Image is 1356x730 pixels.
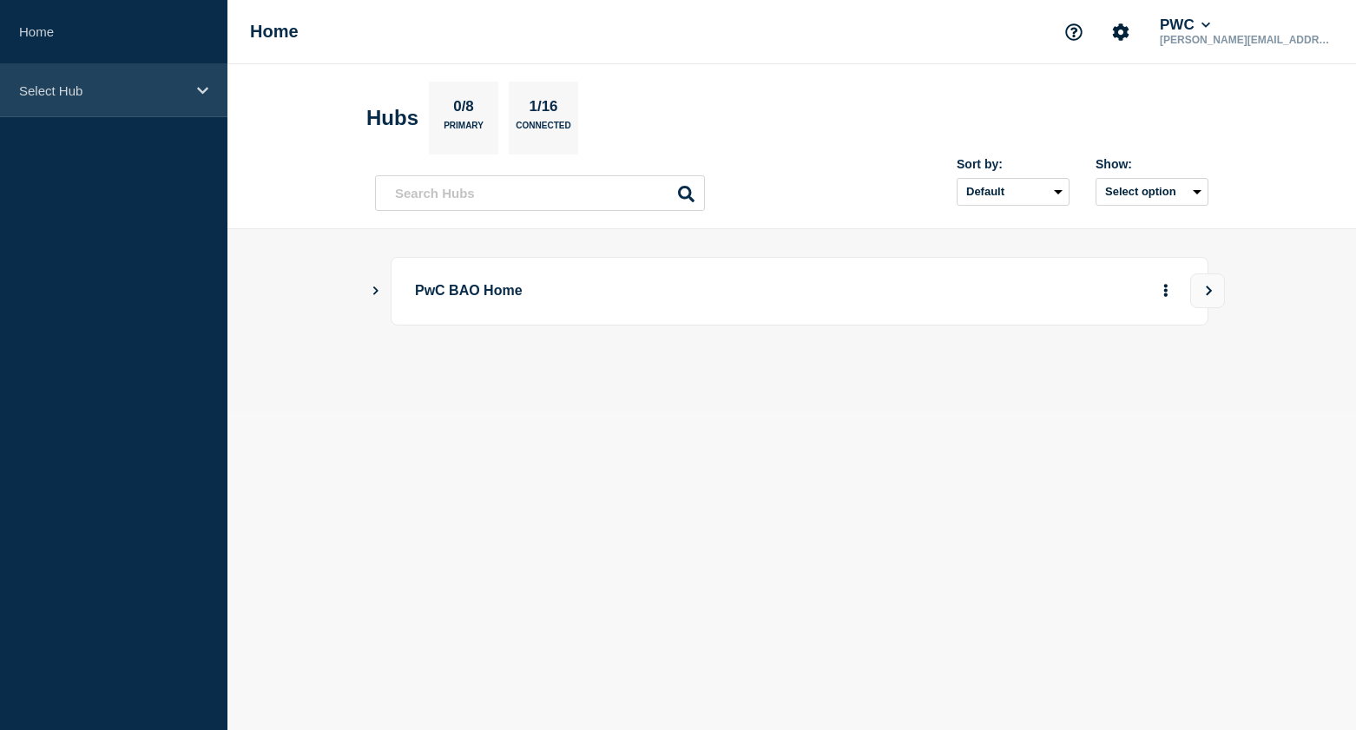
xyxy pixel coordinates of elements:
button: PWC [1156,16,1214,34]
input: Search Hubs [375,175,705,211]
button: View [1190,273,1225,308]
p: Connected [516,121,570,139]
h2: Hubs [366,106,418,130]
p: [PERSON_NAME][EMAIL_ADDRESS][PERSON_NAME][DOMAIN_NAME] [1156,34,1337,46]
div: Sort by: [957,157,1070,171]
div: Show: [1096,157,1208,171]
h1: Home [250,22,299,42]
p: PwC BAO Home [415,275,895,307]
p: 0/8 [447,98,481,121]
button: More actions [1155,275,1177,307]
p: Select Hub [19,83,186,98]
button: Account settings [1103,14,1139,50]
p: 1/16 [523,98,564,121]
button: Support [1056,14,1092,50]
button: Show Connected Hubs [372,285,380,298]
button: Select option [1096,178,1208,206]
p: Primary [444,121,484,139]
select: Sort by [957,178,1070,206]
